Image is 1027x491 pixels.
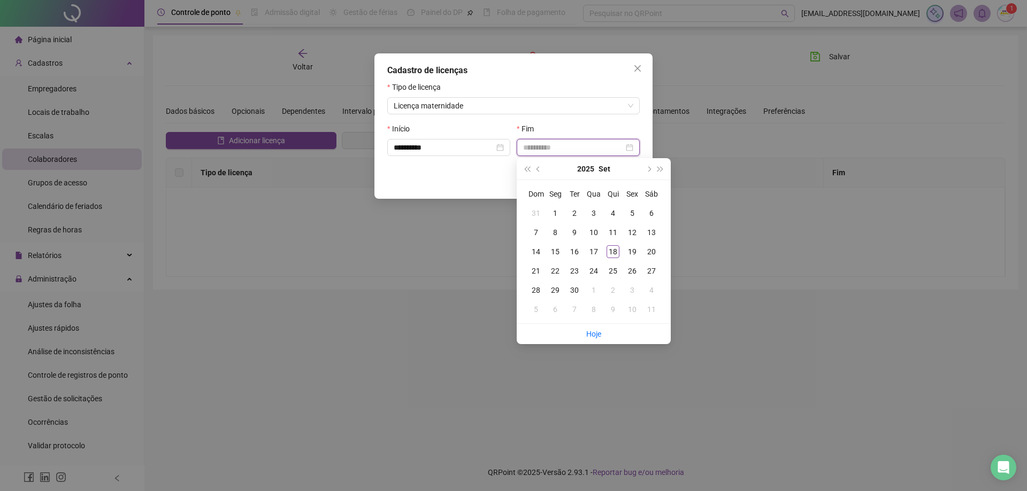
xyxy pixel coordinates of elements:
td: 2025-10-07 [565,300,584,319]
td: 2025-09-27 [642,261,661,280]
td: 2025-09-21 [526,261,546,280]
div: 11 [645,303,658,316]
div: 2 [568,207,581,220]
th: Ter [565,184,584,204]
div: 10 [626,303,639,316]
div: 18 [607,245,619,258]
div: 1 [549,207,562,220]
td: 2025-09-12 [623,223,642,242]
div: 6 [645,207,658,220]
button: year panel [577,158,594,180]
td: 2025-09-01 [546,204,565,223]
div: 26 [626,264,639,277]
div: 17 [587,245,600,258]
td: 2025-09-03 [584,204,603,223]
td: 2025-09-16 [565,242,584,261]
div: 8 [587,303,600,316]
div: 23 [568,264,581,277]
td: 2025-09-26 [623,261,642,280]
td: 2025-09-28 [526,280,546,300]
th: Seg [546,184,565,204]
button: super-prev-year [521,158,533,180]
div: 3 [587,207,600,220]
th: Qui [603,184,623,204]
button: prev-year [533,158,545,180]
div: 2 [607,284,619,297]
td: 2025-10-08 [584,300,603,319]
td: 2025-09-11 [603,223,623,242]
div: 7 [530,226,542,239]
div: 31 [530,207,542,220]
div: Open Intercom Messenger [991,455,1016,480]
th: Sex [623,184,642,204]
div: 12 [626,226,639,239]
td: 2025-09-09 [565,223,584,242]
div: 19 [626,245,639,258]
button: Close [629,60,646,77]
td: 2025-09-05 [623,204,642,223]
div: 1 [587,284,600,297]
td: 2025-09-07 [526,223,546,242]
td: 2025-10-03 [623,280,642,300]
td: 2025-09-08 [546,223,565,242]
td: 2025-09-30 [565,280,584,300]
td: 2025-08-31 [526,204,546,223]
button: super-next-year [655,158,666,180]
div: 30 [568,284,581,297]
div: 4 [607,207,619,220]
div: 9 [607,303,619,316]
div: 5 [530,303,542,316]
div: 10 [587,226,600,239]
td: 2025-09-02 [565,204,584,223]
td: 2025-09-22 [546,261,565,280]
div: 11 [607,226,619,239]
td: 2025-09-14 [526,242,546,261]
div: 29 [549,284,562,297]
div: 28 [530,284,542,297]
label: Início [387,123,417,135]
td: 2025-09-19 [623,242,642,261]
td: 2025-09-25 [603,261,623,280]
a: Hoje [586,330,601,338]
div: 16 [568,245,581,258]
td: 2025-10-04 [642,280,661,300]
th: Qua [584,184,603,204]
td: 2025-10-06 [546,300,565,319]
td: 2025-09-04 [603,204,623,223]
td: 2025-10-09 [603,300,623,319]
div: 3 [626,284,639,297]
button: month panel [599,158,610,180]
div: 24 [587,264,600,277]
div: 13 [645,226,658,239]
span: close [633,64,642,73]
td: 2025-09-20 [642,242,661,261]
td: 2025-10-10 [623,300,642,319]
span: Licença maternidade [394,98,633,114]
td: 2025-09-13 [642,223,661,242]
div: 5 [626,207,639,220]
td: 2025-09-15 [546,242,565,261]
label: Fim [517,123,541,135]
div: 4 [645,284,658,297]
div: 22 [549,264,562,277]
td: 2025-09-18 [603,242,623,261]
div: 27 [645,264,658,277]
td: 2025-10-11 [642,300,661,319]
div: 21 [530,264,542,277]
td: 2025-09-23 [565,261,584,280]
div: Cadastro de licenças [387,64,640,77]
td: 2025-09-10 [584,223,603,242]
div: 14 [530,245,542,258]
div: 15 [549,245,562,258]
th: Dom [526,184,546,204]
div: 6 [549,303,562,316]
div: 9 [568,226,581,239]
div: 25 [607,264,619,277]
div: 20 [645,245,658,258]
button: next-year [642,158,654,180]
div: 8 [549,226,562,239]
td: 2025-09-24 [584,261,603,280]
th: Sáb [642,184,661,204]
td: 2025-10-01 [584,280,603,300]
td: 2025-09-17 [584,242,603,261]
